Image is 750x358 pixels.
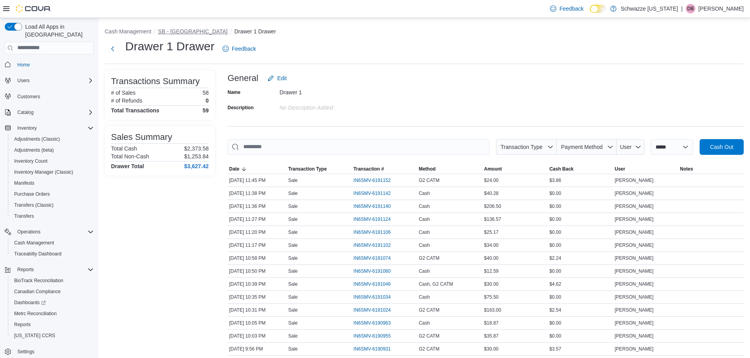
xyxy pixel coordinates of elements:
[615,190,654,196] span: [PERSON_NAME]
[11,276,94,285] span: BioTrack Reconciliation
[228,318,287,328] div: [DATE] 10:05 PM
[14,123,40,133] button: Inventory
[8,319,97,330] button: Reports
[14,147,54,153] span: Adjustments (beta)
[419,307,439,313] span: G2 CATM
[354,176,399,185] button: IN6SMV-6191152
[548,202,613,211] div: $0.00
[184,153,209,160] p: $1,253.84
[265,70,290,86] button: Edit
[548,253,613,263] div: $2.24
[14,60,94,70] span: Home
[354,333,391,339] span: IN6SMV-6190955
[417,164,483,174] button: Method
[559,5,583,13] span: Feedback
[484,177,499,184] span: $24.00
[2,123,97,134] button: Inventory
[184,145,209,152] p: $2,373.58
[277,74,287,82] span: Edit
[11,238,94,248] span: Cash Management
[484,229,499,235] span: $25.17
[354,253,399,263] button: IN6SMV-6191074
[615,255,654,261] span: [PERSON_NAME]
[228,89,241,95] label: Name
[158,28,228,35] button: SB - [GEOGRAPHIC_DATA]
[484,333,499,339] span: $35.87
[229,166,239,172] span: Date
[14,92,43,101] a: Customers
[615,229,654,235] span: [PERSON_NAME]
[228,228,287,237] div: [DATE] 11:20 PM
[8,330,97,341] button: [US_STATE] CCRS
[228,305,287,315] div: [DATE] 10:31 PM
[228,253,287,263] div: [DATE] 10:58 PM
[202,90,209,96] p: 58
[2,226,97,237] button: Operations
[354,242,391,248] span: IN6SMV-6191102
[8,178,97,189] button: Manifests
[484,281,499,287] span: $30.00
[17,62,30,68] span: Home
[11,309,60,318] a: Metrc Reconciliation
[8,275,97,286] button: BioTrack Reconciliation
[419,320,430,326] span: Cash
[8,200,97,211] button: Transfers (Classic)
[615,294,654,300] span: [PERSON_NAME]
[219,41,259,57] a: Feedback
[14,92,94,101] span: Customers
[111,107,159,114] h4: Total Transactions
[419,229,430,235] span: Cash
[11,309,94,318] span: Metrc Reconciliation
[483,164,548,174] button: Amount
[354,331,399,341] button: IN6SMV-6190955
[234,28,276,35] button: Drawer 1 Drawer
[11,331,58,340] a: [US_STATE] CCRS
[615,346,654,352] span: [PERSON_NAME]
[11,331,94,340] span: Washington CCRS
[484,166,502,172] span: Amount
[354,305,399,315] button: IN6SMV-6191024
[419,255,439,261] span: G2 CATM
[354,177,391,184] span: IN6SMV-6191152
[8,145,97,156] button: Adjustments (beta)
[500,144,543,150] span: Transaction Type
[17,125,37,131] span: Inventory
[288,333,298,339] p: Sale
[11,156,94,166] span: Inventory Count
[288,320,298,326] p: Sale
[484,346,499,352] span: $30.00
[14,265,94,274] span: Reports
[288,177,298,184] p: Sale
[354,228,399,237] button: IN6SMV-6191106
[615,203,654,209] span: [PERSON_NAME]
[615,307,654,313] span: [PERSON_NAME]
[14,240,54,246] span: Cash Management
[615,268,654,274] span: [PERSON_NAME]
[11,178,94,188] span: Manifests
[288,346,298,352] p: Sale
[228,344,287,354] div: [DATE] 9:56 PM
[2,75,97,86] button: Users
[615,242,654,248] span: [PERSON_NAME]
[14,213,34,219] span: Transfers
[8,134,97,145] button: Adjustments (Classic)
[548,344,613,354] div: $3.57
[354,202,399,211] button: IN6SMV-6191140
[548,241,613,250] div: $0.00
[14,108,94,117] span: Catalog
[288,190,298,196] p: Sale
[14,321,31,328] span: Reports
[11,189,94,199] span: Purchase Orders
[548,215,613,224] div: $0.00
[288,255,298,261] p: Sale
[8,211,97,222] button: Transfers
[8,308,97,319] button: Metrc Reconciliation
[547,1,587,17] a: Feedback
[419,203,430,209] span: Cash
[17,229,41,235] span: Operations
[484,190,499,196] span: $40.28
[2,91,97,102] button: Customers
[11,189,53,199] a: Purchase Orders
[496,139,557,155] button: Transaction Type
